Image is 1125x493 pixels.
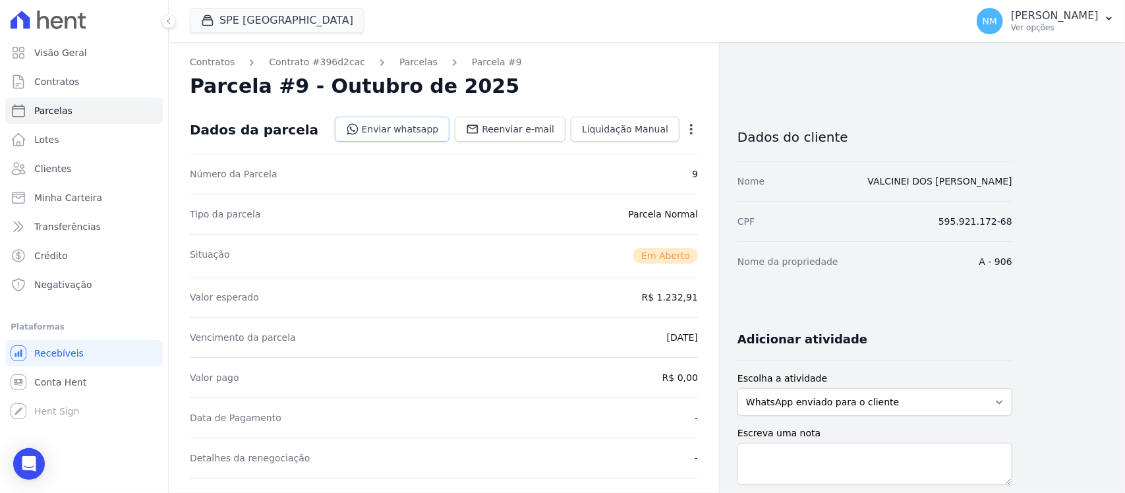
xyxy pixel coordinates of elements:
h3: Dados do cliente [737,129,1012,145]
dt: Vencimento da parcela [190,331,296,344]
dt: Valor esperado [190,291,259,304]
span: Minha Carteira [34,191,102,204]
dd: [DATE] [667,331,698,344]
a: VALCINEI DOS [PERSON_NAME] [868,176,1012,187]
a: Transferências [5,214,163,240]
dd: 9 [692,167,698,181]
dd: Parcela Normal [628,208,698,221]
a: Recebíveis [5,340,163,366]
dt: Situação [190,248,230,264]
span: Crédito [34,249,68,262]
dt: Tipo da parcela [190,208,261,221]
button: NM [PERSON_NAME] Ver opções [966,3,1125,40]
div: Dados da parcela [190,122,318,138]
dt: Nome da propriedade [737,255,838,268]
h3: Adicionar atividade [737,332,867,347]
dd: - [695,411,698,424]
span: Liquidação Manual [582,123,668,136]
span: Transferências [34,220,101,233]
span: Reenviar e-mail [482,123,554,136]
a: Reenviar e-mail [455,117,565,142]
span: Clientes [34,162,71,175]
div: Open Intercom Messenger [13,448,45,480]
span: Parcelas [34,104,72,117]
dd: - [695,451,698,465]
a: Clientes [5,156,163,182]
dt: Detalhes da renegociação [190,451,310,465]
span: Visão Geral [34,46,87,59]
span: Lotes [34,133,59,146]
span: Contratos [34,75,79,88]
a: Minha Carteira [5,185,163,211]
dt: Número da Parcela [190,167,277,181]
dt: Nome [737,175,764,188]
a: Liquidação Manual [571,117,679,142]
nav: Breadcrumb [190,55,698,69]
a: Contrato #396d2cac [269,55,365,69]
a: Contratos [5,69,163,95]
a: Enviar whatsapp [335,117,450,142]
span: Negativação [34,278,92,291]
a: Contratos [190,55,235,69]
div: Plataformas [11,319,158,335]
a: Parcela #9 [472,55,522,69]
h2: Parcela #9 - Outubro de 2025 [190,74,519,98]
a: Crédito [5,243,163,269]
span: Em Aberto [633,248,698,264]
span: NM [983,16,998,26]
a: Conta Hent [5,369,163,395]
span: Conta Hent [34,376,86,389]
label: Escolha a atividade [737,372,1012,386]
a: Parcelas [399,55,438,69]
dd: A - 906 [979,255,1012,268]
label: Escreva uma nota [737,426,1012,440]
dt: CPF [737,215,755,228]
a: Lotes [5,127,163,153]
p: [PERSON_NAME] [1011,9,1099,22]
span: Recebíveis [34,347,84,360]
a: Negativação [5,272,163,298]
a: Parcelas [5,98,163,124]
dd: 595.921.172-68 [938,215,1012,228]
dt: Valor pago [190,371,239,384]
dt: Data de Pagamento [190,411,281,424]
dd: R$ 0,00 [662,371,698,384]
dd: R$ 1.232,91 [642,291,698,304]
p: Ver opções [1011,22,1099,33]
a: Visão Geral [5,40,163,66]
button: SPE [GEOGRAPHIC_DATA] [190,8,364,33]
